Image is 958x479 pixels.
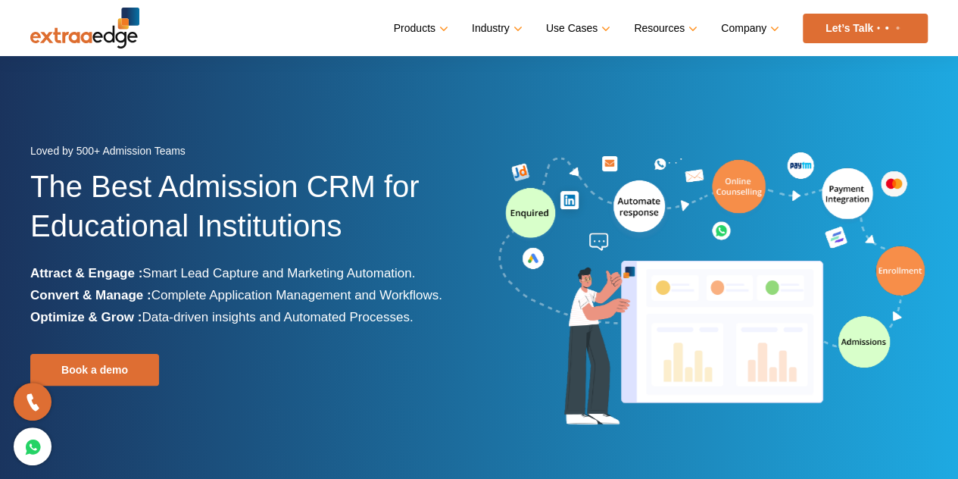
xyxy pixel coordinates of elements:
[546,17,607,39] a: Use Cases
[30,140,468,167] div: Loved by 500+ Admission Teams
[142,310,413,324] span: Data-driven insights and Automated Processes.
[30,266,142,280] b: Attract & Engage :
[394,17,445,39] a: Products
[634,17,694,39] a: Resources
[803,14,928,43] a: Let’s Talk
[472,17,520,39] a: Industry
[30,167,468,262] h1: The Best Admission CRM for Educational Institutions
[721,17,776,39] a: Company
[30,354,159,386] a: Book a demo
[30,310,142,324] b: Optimize & Grow :
[30,288,151,302] b: Convert & Manage :
[142,266,415,280] span: Smart Lead Capture and Marketing Automation.
[151,288,442,302] span: Complete Application Management and Workflows.
[496,149,928,431] img: admission-software-home-page-header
